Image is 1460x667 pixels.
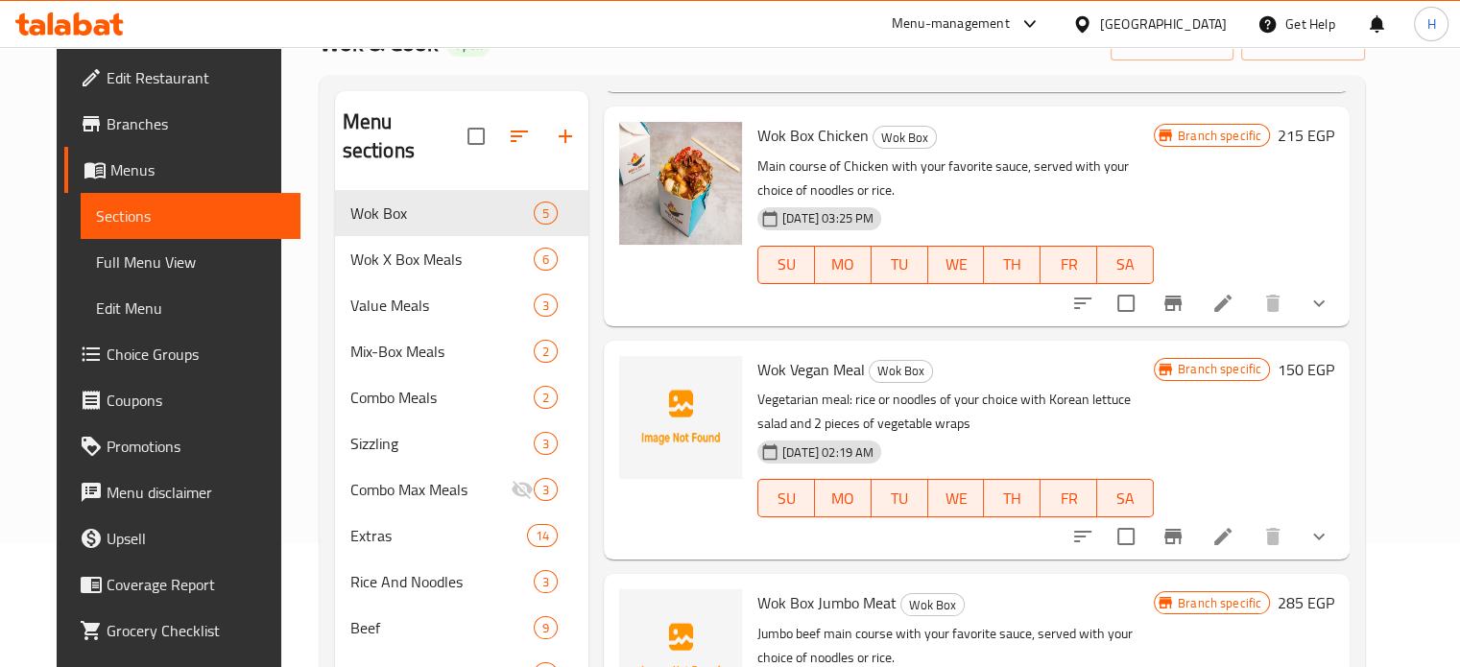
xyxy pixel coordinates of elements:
span: Mix-Box Meals [350,340,534,363]
span: Select to update [1106,283,1146,323]
div: Wok Box5 [335,190,588,236]
span: 2 [535,389,557,407]
img: Wok Box Chicken [619,122,742,245]
a: Coverage Report [64,561,300,607]
span: Wok X Box Meals [350,248,534,271]
div: Extras14 [335,512,588,559]
span: TH [992,250,1033,278]
div: Menu-management [892,12,1010,36]
span: Branch specific [1170,360,1269,378]
button: TU [872,246,928,284]
button: TH [984,246,1041,284]
span: Sections [96,204,285,227]
span: Edit Menu [96,297,285,320]
span: Upsell [107,527,285,550]
span: Combo Meals [350,386,534,409]
span: export [1257,31,1350,55]
span: Choice Groups [107,343,285,366]
div: items [534,340,558,363]
span: Rice And Noodles [350,570,534,593]
div: Wok Box [869,360,933,383]
button: TH [984,479,1041,517]
span: import [1126,31,1218,55]
p: Main course of Chicken with your favorite sauce, served with your choice of noodles or rice. [757,155,1154,202]
h6: 215 EGP [1278,122,1334,149]
span: Grocery Checklist [107,619,285,642]
button: FR [1041,246,1097,284]
span: [DATE] 02:19 AM [775,443,881,462]
span: Extras [350,524,527,547]
div: Beef [350,616,534,639]
span: Select all sections [456,116,496,156]
div: items [534,570,558,593]
span: Sizzling [350,432,534,455]
span: MO [823,485,864,512]
button: MO [815,479,872,517]
span: FR [1048,250,1089,278]
svg: Show Choices [1307,525,1330,548]
button: delete [1250,513,1296,560]
button: SA [1097,246,1154,284]
button: Branch-specific-item [1150,513,1196,560]
h6: 285 EGP [1278,589,1334,616]
div: Mix-Box Meals2 [335,328,588,374]
button: MO [815,246,872,284]
div: items [534,616,558,639]
button: WE [928,246,985,284]
span: 3 [535,573,557,591]
button: delete [1250,280,1296,326]
svg: Inactive section [511,478,534,501]
div: Beef9 [335,605,588,651]
a: Edit menu item [1211,525,1234,548]
span: 5 [535,204,557,223]
button: FR [1041,479,1097,517]
svg: Show Choices [1307,292,1330,315]
span: [DATE] 03:25 PM [775,209,881,227]
div: items [534,386,558,409]
p: Vegetarian meal: rice or noodles of your choice with Korean lettuce salad and 2 pieces of vegetab... [757,388,1154,436]
span: Edit Restaurant [107,66,285,89]
span: H [1426,13,1435,35]
span: SU [766,485,807,512]
span: Sort sections [496,113,542,159]
div: Sizzling3 [335,420,588,466]
button: Add section [542,113,588,159]
button: TU [872,479,928,517]
a: Branches [64,101,300,147]
span: Value Meals [350,294,534,317]
a: Menu disclaimer [64,469,300,515]
div: items [534,478,558,501]
span: 3 [535,481,557,499]
span: TU [879,485,921,512]
span: Coverage Report [107,573,285,596]
span: SU [766,250,807,278]
span: SA [1105,250,1146,278]
button: show more [1296,280,1342,326]
span: TU [879,250,921,278]
button: SA [1097,479,1154,517]
span: 2 [535,343,557,361]
a: Choice Groups [64,331,300,377]
img: Wok Vegan Meal [619,356,742,479]
span: Branch specific [1170,127,1269,145]
span: Coupons [107,389,285,412]
span: Wok Box [874,127,936,149]
button: show more [1296,513,1342,560]
span: TH [992,485,1033,512]
button: Branch-specific-item [1150,280,1196,326]
span: 3 [535,435,557,453]
div: [GEOGRAPHIC_DATA] [1100,13,1227,35]
div: Combo Max Meals3 [335,466,588,512]
a: Full Menu View [81,239,300,285]
div: items [527,524,558,547]
a: Grocery Checklist [64,607,300,654]
span: Full Menu View [96,250,285,274]
span: FR [1048,485,1089,512]
a: Sections [81,193,300,239]
span: Combo Max Meals [350,478,511,501]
